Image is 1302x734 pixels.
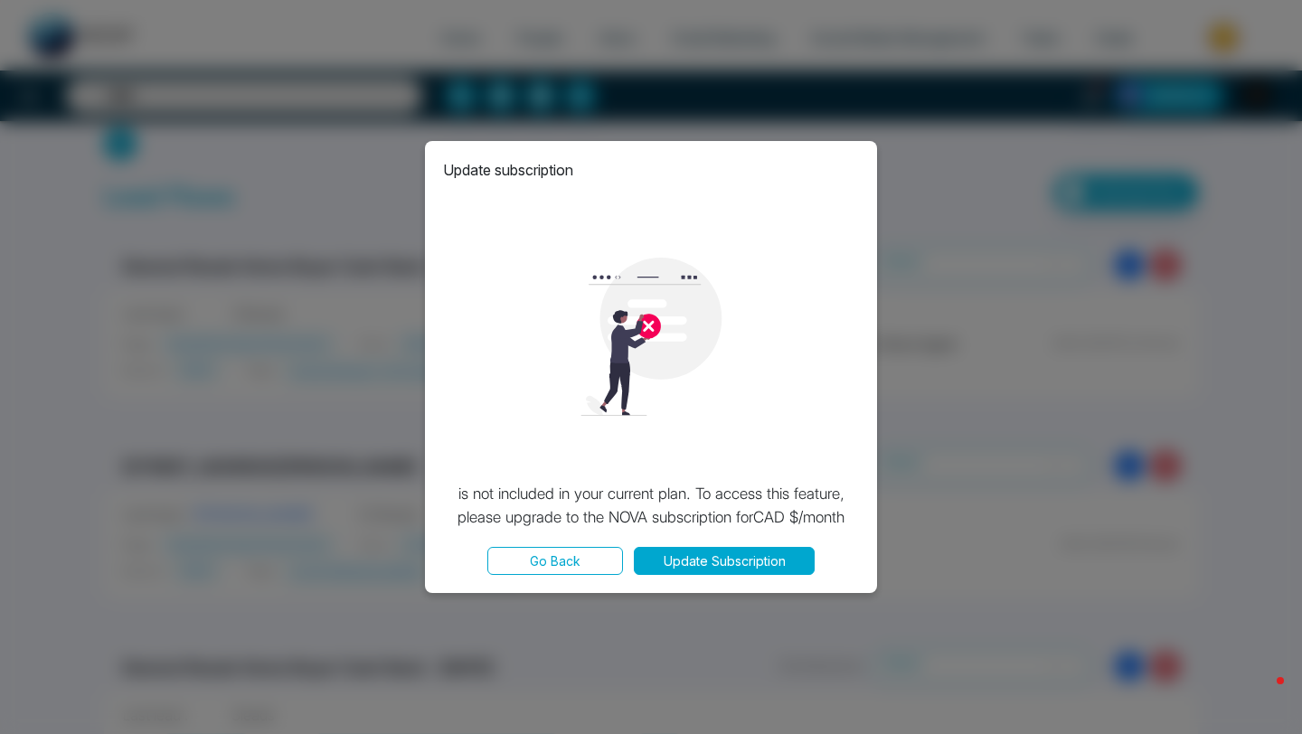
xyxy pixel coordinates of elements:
button: Update Subscription [634,547,815,575]
button: Go Back [487,547,623,575]
img: loading [572,258,731,416]
p: Update subscription [443,159,573,181]
p: is not included in your current plan. To access this feature, please upgrade to the NOVA subscrip... [443,483,859,529]
iframe: Intercom live chat [1241,673,1284,716]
